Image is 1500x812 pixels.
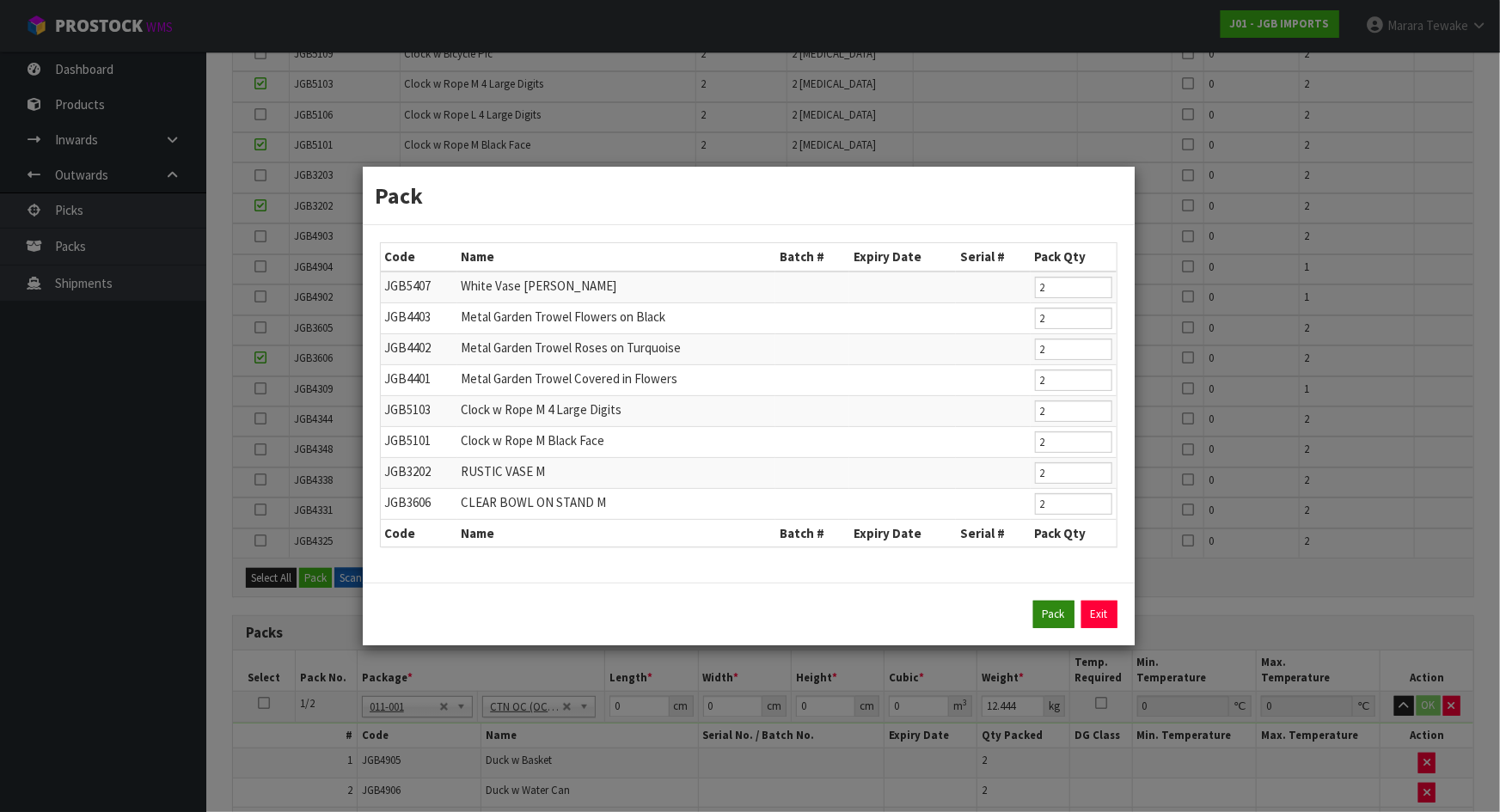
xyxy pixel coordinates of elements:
[457,243,775,271] th: Name
[1031,243,1117,271] th: Pack Qty
[385,463,432,479] span: JGB3202
[376,180,1122,211] h3: Pack
[385,339,432,356] span: JGB4402
[462,278,617,294] span: White Vase [PERSON_NAME]
[462,432,605,449] span: Clock w Rope M Black Face
[462,339,682,356] span: Metal Garden Trowel Roses on Turquoise
[1033,601,1074,628] button: Pack
[385,370,432,387] span: JGB4401
[381,519,457,546] th: Code
[1031,519,1117,546] th: Pack Qty
[849,519,956,546] th: Expiry Date
[385,401,432,418] span: JGB5103
[462,494,607,510] span: CLEAR BOWL ON STAND M
[775,519,849,546] th: Batch #
[385,494,432,510] span: JGB3606
[457,519,775,546] th: Name
[775,243,849,271] th: Batch #
[462,370,678,387] span: Metal Garden Trowel Covered in Flowers
[956,519,1030,546] th: Serial #
[381,243,457,271] th: Code
[385,308,432,325] span: JGB4403
[462,463,546,479] span: RUSTIC VASE M
[849,243,956,271] th: Expiry Date
[462,401,622,418] span: Clock w Rope M 4 Large Digits
[956,243,1030,271] th: Serial #
[385,278,432,294] span: JGB5407
[1081,601,1117,628] a: Exit
[385,432,432,449] span: JGB5101
[462,308,666,325] span: Metal Garden Trowel Flowers on Black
